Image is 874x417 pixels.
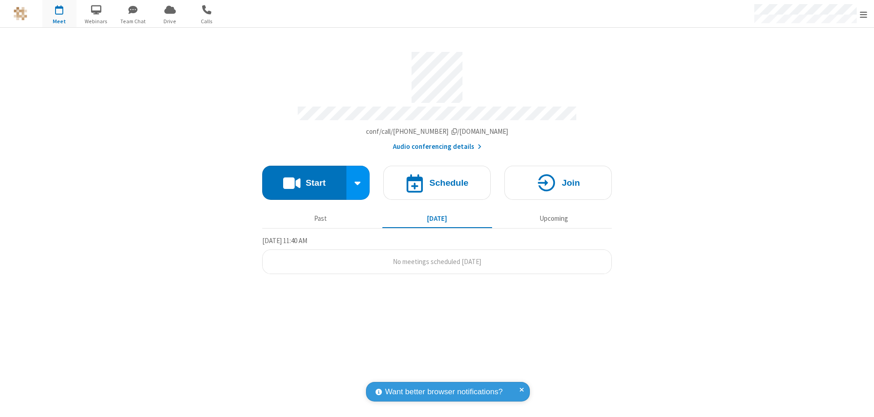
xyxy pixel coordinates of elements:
[382,210,492,227] button: [DATE]
[499,210,609,227] button: Upcoming
[305,178,325,187] h4: Start
[562,178,580,187] h4: Join
[262,236,307,245] span: [DATE] 11:40 AM
[504,166,612,200] button: Join
[366,127,508,136] span: Copy my meeting room link
[262,45,612,152] section: Account details
[346,166,370,200] div: Start conference options
[429,178,468,187] h4: Schedule
[262,166,346,200] button: Start
[79,17,113,25] span: Webinars
[153,17,187,25] span: Drive
[266,210,376,227] button: Past
[14,7,27,20] img: QA Selenium DO NOT DELETE OR CHANGE
[851,393,867,411] iframe: Chat
[393,257,481,266] span: No meetings scheduled [DATE]
[42,17,76,25] span: Meet
[262,235,612,275] section: Today's Meetings
[116,17,150,25] span: Team Chat
[366,127,508,137] button: Copy my meeting room linkCopy my meeting room link
[385,386,503,398] span: Want better browser notifications?
[383,166,491,200] button: Schedule
[190,17,224,25] span: Calls
[393,142,482,152] button: Audio conferencing details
